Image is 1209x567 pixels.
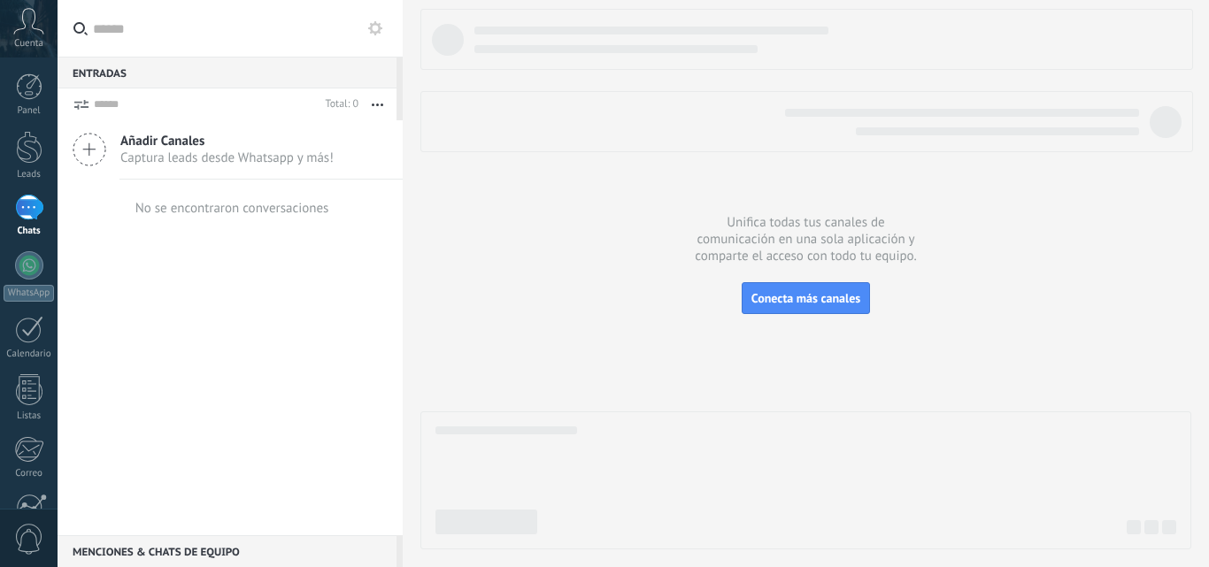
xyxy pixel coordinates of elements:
div: Entradas [58,57,397,88]
div: Correo [4,468,55,479]
div: Calendario [4,349,55,360]
span: Captura leads desde Whatsapp y más! [120,149,334,166]
span: Añadir Canales [120,133,334,149]
div: Menciones & Chats de equipo [58,535,397,567]
button: Conecta más canales [742,282,870,314]
div: Total: 0 [319,96,358,113]
div: WhatsApp [4,285,54,302]
span: Conecta más canales [751,290,860,306]
div: Listas [4,410,55,422]
div: Chats [4,226,55,237]
span: Cuenta [14,38,43,50]
div: Leads [4,169,55,180]
div: No se encontraron conversaciones [135,200,329,217]
div: Panel [4,105,55,117]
